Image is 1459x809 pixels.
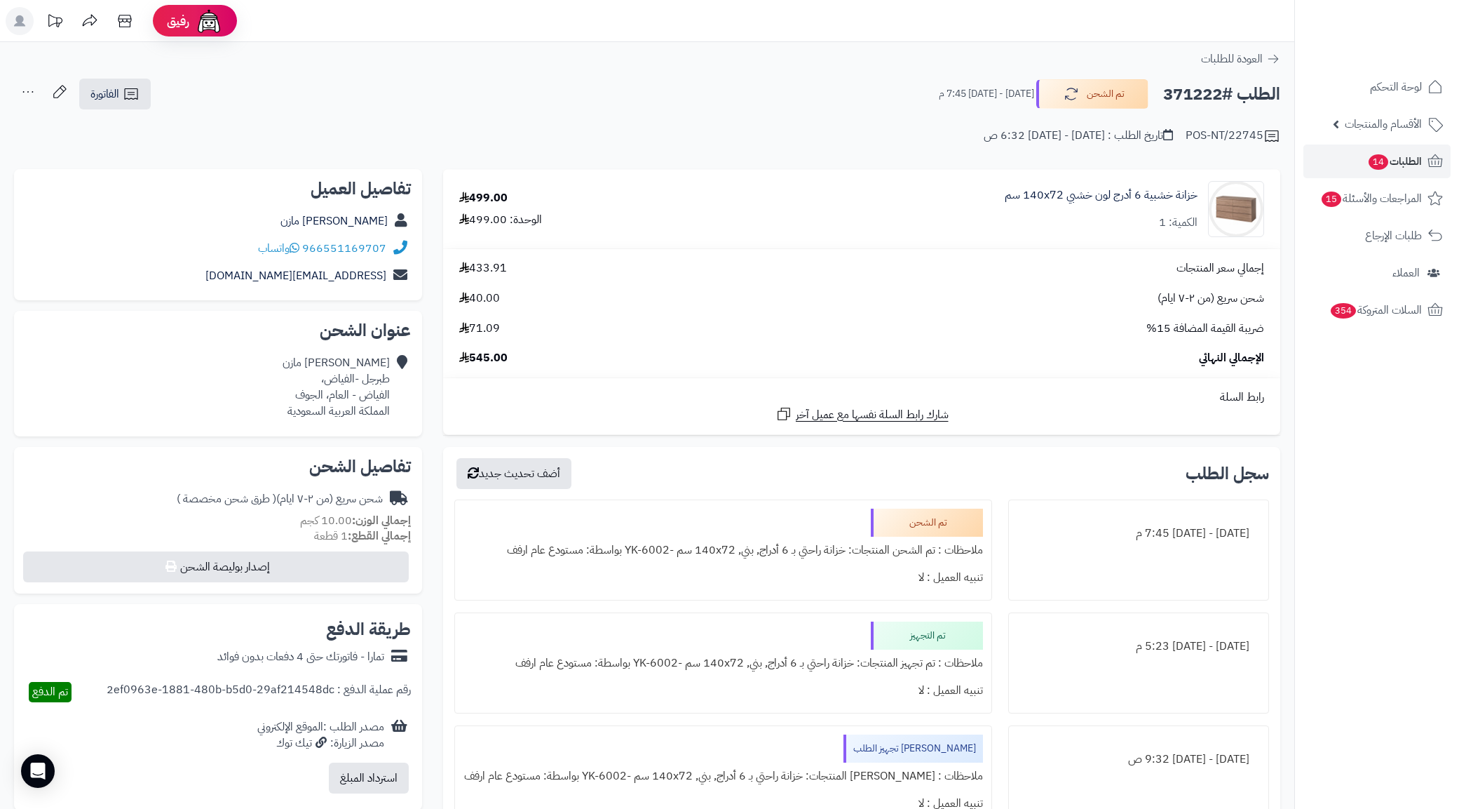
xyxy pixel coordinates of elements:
span: الطلبات [1367,152,1422,171]
span: 545.00 [459,350,508,366]
span: لوحة التحكم [1370,77,1422,97]
h2: عنوان الشحن [25,322,411,339]
a: 966551169707 [302,240,386,257]
span: رفيق [167,13,189,29]
small: 10.00 كجم [300,512,411,529]
div: POS-NT/22745 [1186,128,1280,145]
a: العملاء [1303,256,1451,290]
div: Open Intercom Messenger [21,754,55,788]
span: إجمالي سعر المنتجات [1176,260,1264,276]
div: تنبيه العميل : لا [463,564,983,591]
div: تم التجهيز [871,622,983,650]
a: المراجعات والأسئلة15 [1303,182,1451,215]
span: ( طرق شحن مخصصة ) [177,490,276,507]
span: 71.09 [459,321,500,337]
a: شارك رابط السلة نفسها مع عميل آخر [775,406,949,423]
div: تاريخ الطلب : [DATE] - [DATE] 6:32 ص [984,128,1173,144]
span: السلات المتروكة [1329,300,1422,320]
div: [DATE] - [DATE] 5:23 م [1017,633,1260,660]
h2: تفاصيل الشحن [25,458,411,475]
div: رابط السلة [449,389,1275,406]
span: 433.91 [459,260,507,276]
a: [EMAIL_ADDRESS][DOMAIN_NAME] [205,267,386,284]
h2: تفاصيل العميل [25,180,411,197]
div: [PERSON_NAME] مازن طبرجل -الفياض، الفياض - العام، الجوف المملكة العربية السعودية [283,355,390,419]
div: ملاحظات : تم تجهيز المنتجات: خزانة راحتي بـ 6 أدراج, بني, ‎140x72 سم‏ -YK-6002 بواسطة: مستودع عام... [463,650,983,677]
div: 499.00 [459,190,508,206]
a: لوحة التحكم [1303,70,1451,104]
button: تم الشحن [1036,79,1148,109]
span: شارك رابط السلة نفسها مع عميل آخر [796,407,949,423]
div: تمارا - فاتورتك حتى 4 دفعات بدون فوائد [217,649,384,665]
small: 1 قطعة [314,528,411,544]
span: العودة للطلبات [1201,51,1263,67]
div: تم الشحن [871,509,983,537]
a: خزانة خشبية 6 أدرج لون خشبي 140x72 سم [1005,187,1197,203]
h3: سجل الطلب [1186,465,1269,482]
a: طلبات الإرجاع [1303,219,1451,253]
button: أضف تحديث جديد [456,458,571,489]
div: الكمية: 1 [1159,215,1197,231]
div: [DATE] - [DATE] 7:45 م [1017,520,1260,547]
a: واتساب [258,240,299,257]
span: ضريبة القيمة المضافة 15% [1146,321,1264,337]
span: طلبات الإرجاع [1365,226,1422,246]
img: 1752058398-1(9)-90x90.jpg [1209,181,1263,237]
button: إصدار بوليصة الشحن [23,551,409,582]
span: 14 [1368,154,1389,170]
img: logo-2.png [1364,11,1446,40]
a: الطلبات14 [1303,145,1451,178]
a: السلات المتروكة354 [1303,293,1451,327]
span: 15 [1321,191,1342,207]
span: 40.00 [459,290,500,307]
a: الفاتورة [79,79,151,109]
strong: إجمالي القطع: [348,528,411,544]
div: تنبيه العميل : لا [463,677,983,704]
span: المراجعات والأسئلة [1320,189,1422,208]
h2: طريقة الدفع [326,621,411,638]
a: [PERSON_NAME] مازن [280,213,388,229]
div: [PERSON_NAME] تجهيز الطلب [843,735,983,763]
div: شحن سريع (من ٢-٧ ايام) [177,491,383,507]
img: ai-face.png [195,7,223,35]
span: العملاء [1392,263,1420,283]
div: ملاحظات : تم الشحن المنتجات: خزانة راحتي بـ 6 أدراج, بني, ‎140x72 سم‏ -YK-6002 بواسطة: مستودع عام... [463,537,983,564]
div: ملاحظات : [PERSON_NAME] المنتجات: خزانة راحتي بـ 6 أدراج, بني, ‎140x72 سم‏ -YK-6002 بواسطة: مستود... [463,763,983,790]
strong: إجمالي الوزن: [352,512,411,529]
div: رقم عملية الدفع : 2ef0963e-1881-480b-b5d0-29af214548dc [107,682,411,702]
a: تحديثات المنصة [37,7,72,39]
h2: الطلب #371222 [1163,80,1280,109]
span: 354 [1330,302,1357,319]
button: استرداد المبلغ [329,763,409,794]
span: تم الدفع [32,683,68,700]
span: الأقسام والمنتجات [1345,114,1422,134]
div: مصدر الطلب :الموقع الإلكتروني [257,719,384,751]
div: مصدر الزيارة: تيك توك [257,735,384,751]
span: الإجمالي النهائي [1199,350,1264,366]
div: [DATE] - [DATE] 9:32 ص [1017,746,1260,773]
a: العودة للطلبات [1201,51,1280,67]
small: [DATE] - [DATE] 7:45 م [939,87,1034,101]
span: شحن سريع (من ٢-٧ ايام) [1158,290,1264,307]
div: الوحدة: 499.00 [459,212,542,228]
span: الفاتورة [90,86,119,102]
